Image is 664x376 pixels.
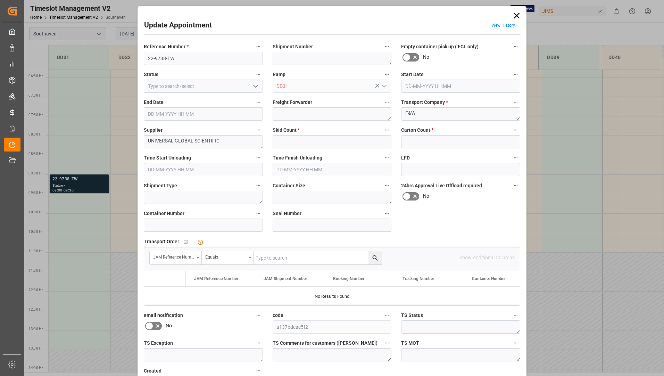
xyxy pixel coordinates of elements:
[401,312,423,319] span: TS Status
[401,99,448,106] span: Transport Company
[401,107,520,121] textarea: F&W
[273,182,305,189] span: Container Size
[254,338,263,348] button: TS Exception
[194,276,238,281] span: JAM Reference Number
[379,81,389,92] button: open menu
[144,238,179,245] span: Transport Order
[144,340,173,347] span: TS Exception
[511,70,520,79] button: Start Date
[401,340,419,347] span: TS MOT
[254,366,263,375] button: Created
[205,252,246,260] div: Equals
[382,98,391,107] button: Freight Forwarder
[254,251,382,264] input: Type to search
[382,209,391,218] button: Seal Number
[273,99,312,106] span: Freight Forwarder
[273,71,285,78] span: Ramp
[333,276,364,281] span: Booking Number
[491,23,515,28] a: View History
[144,163,263,176] input: DD-MM-YYYY HH:MM
[382,311,391,320] button: code
[250,81,260,92] button: open menu
[144,135,263,148] textarea: UNIVERSAL GLOBAL SCIENTIFIC
[254,181,263,190] button: Shipment Type
[511,311,520,320] button: TS Status
[254,125,263,134] button: Supplier
[273,126,300,134] span: Skid Count
[144,210,184,217] span: Container Number
[254,311,263,320] button: email notification
[423,54,429,61] span: No
[511,153,520,162] button: LFD
[264,276,307,281] span: JAM Shipment Number
[273,210,301,217] span: Seal Number
[273,312,283,319] span: code
[273,80,392,93] input: Type to search/select
[254,70,263,79] button: Status
[402,276,434,281] span: Tracking Number
[273,154,322,162] span: Time Finish Unloading
[166,322,172,329] span: No
[144,20,212,31] h2: Update Appointment
[401,71,424,78] span: Start Date
[144,99,164,106] span: End Date
[368,251,382,264] button: search button
[254,153,263,162] button: Time Start Unloading
[382,181,391,190] button: Container Size
[144,107,263,121] input: DD-MM-YYYY HH:MM
[511,125,520,134] button: Carton Count *
[472,276,506,281] span: Container Number
[511,98,520,107] button: Transport Company *
[144,312,183,319] span: email notification
[254,98,263,107] button: End Date
[144,80,263,93] input: Type to search/select
[144,182,177,189] span: Shipment Type
[382,153,391,162] button: Time Finish Unloading
[382,42,391,51] button: Shipment Number
[382,338,391,348] button: TS Comments for customers ([PERSON_NAME])
[254,209,263,218] button: Container Number
[144,126,163,134] span: Supplier
[273,163,392,176] input: DD-MM-YYYY HH:MM
[144,71,158,78] span: Status
[401,80,520,93] input: DD-MM-YYYY HH:MM
[423,193,429,200] span: No
[511,181,520,190] button: 24hrs Approval Live Offload required
[382,125,391,134] button: Skid Count *
[202,251,254,264] button: open menu
[401,126,433,134] span: Carton Count
[511,42,520,51] button: Empty container pick up ( FCL only)
[401,154,410,162] span: LFD
[153,252,194,260] div: JAM Reference Number
[273,340,377,347] span: TS Comments for customers ([PERSON_NAME])
[150,251,202,264] button: open menu
[401,43,479,50] span: Empty container pick up ( FCL only)
[401,182,482,189] span: 24hrs Approval Live Offload required
[144,154,191,162] span: Time Start Unloading
[273,43,313,50] span: Shipment Number
[144,43,189,50] span: Reference Number
[144,367,161,375] span: Created
[511,338,520,348] button: TS MOT
[254,42,263,51] button: Reference Number *
[382,70,391,79] button: Ramp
